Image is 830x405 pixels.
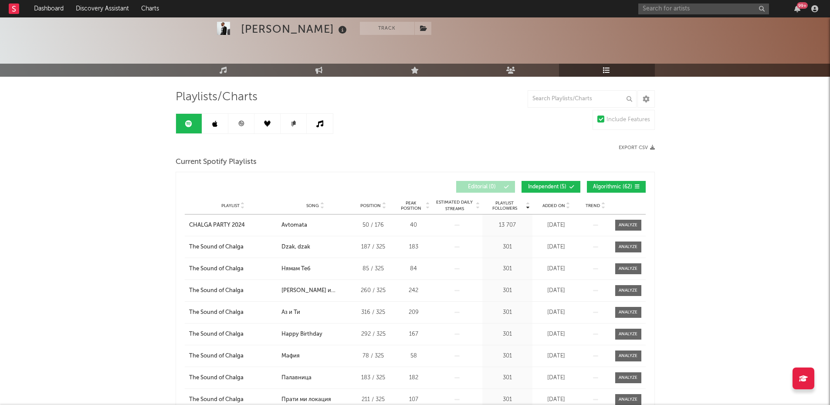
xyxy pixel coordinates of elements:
span: Trend [586,203,600,208]
div: Include Features [606,115,650,125]
div: 84 [397,265,430,273]
div: 242 [397,286,430,295]
div: 50 / 176 [354,221,393,230]
span: Editorial ( 0 ) [462,184,502,190]
a: The Sound of Chalga [189,352,277,361]
span: Playlist Followers [484,201,525,211]
div: [DATE] [535,395,578,404]
div: 107 [397,395,430,404]
span: Estimated Daily Streams [434,199,475,212]
div: 78 / 325 [354,352,393,361]
a: The Sound of Chalga [189,243,277,252]
div: 301 [484,243,530,252]
span: Playlists/Charts [176,92,257,102]
div: 301 [484,265,530,273]
div: The Sound of Chalga [189,395,244,404]
span: Current Spotify Playlists [176,157,257,167]
div: [DATE] [535,286,578,295]
span: Algorithmic ( 62 ) [593,184,633,190]
a: The Sound of Chalga [189,395,277,404]
div: 183 / 325 [354,374,393,382]
div: The Sound of Chalga [189,286,244,295]
div: [DATE] [535,374,578,382]
div: The Sound of Chalga [189,265,244,273]
div: [PERSON_NAME] [241,22,349,36]
div: Avtomata [281,221,307,230]
div: [DATE] [535,221,578,230]
div: 182 [397,374,430,382]
div: 99 + [797,2,808,9]
div: CHALGA PARTY 2024 [189,221,245,230]
input: Search Playlists/Charts [528,90,637,108]
div: 301 [484,352,530,361]
div: 58 [397,352,430,361]
div: [DATE] [535,243,578,252]
div: Прати ми локация [281,395,331,404]
div: The Sound of Chalga [189,308,244,317]
a: CHALGA PARTY 2024 [189,221,277,230]
div: Мафия [281,352,300,361]
button: 99+ [794,5,800,12]
div: 13 707 [484,221,530,230]
div: Dzak, dzak [281,243,310,252]
a: The Sound of Chalga [189,308,277,317]
button: Algorithmic(62) [587,181,646,193]
div: The Sound of Chalga [189,374,244,382]
div: 292 / 325 [354,330,393,339]
div: Аз и Ти [281,308,300,317]
div: 183 [397,243,430,252]
span: Playlist [221,203,240,208]
span: Song [306,203,319,208]
div: [PERSON_NAME] и Хиени [281,286,349,295]
button: Export CSV [619,145,655,150]
div: The Sound of Chalga [189,243,244,252]
a: The Sound of Chalga [189,330,277,339]
div: 301 [484,330,530,339]
div: Палавница [281,374,312,382]
div: 209 [397,308,430,317]
div: 211 / 325 [354,395,393,404]
button: Editorial(0) [456,181,515,193]
div: Happy Birthday [281,330,322,339]
span: Position [360,203,381,208]
div: 301 [484,374,530,382]
span: Peak Position [397,201,425,211]
div: [DATE] [535,265,578,273]
span: Independent ( 5 ) [527,184,567,190]
div: 40 [397,221,430,230]
div: 301 [484,286,530,295]
a: The Sound of Chalga [189,286,277,295]
div: 301 [484,308,530,317]
div: 187 / 325 [354,243,393,252]
button: Independent(5) [522,181,580,193]
div: The Sound of Chalga [189,352,244,361]
a: The Sound of Chalga [189,374,277,382]
div: The Sound of Chalga [189,330,244,339]
div: 167 [397,330,430,339]
div: Нямам Теб [281,265,311,273]
a: The Sound of Chalga [189,265,277,273]
input: Search for artists [638,3,769,14]
div: 85 / 325 [354,265,393,273]
div: 316 / 325 [354,308,393,317]
span: Added On [542,203,565,208]
div: [DATE] [535,330,578,339]
div: [DATE] [535,308,578,317]
div: 260 / 325 [354,286,393,295]
div: [DATE] [535,352,578,361]
div: 301 [484,395,530,404]
button: Track [360,22,414,35]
